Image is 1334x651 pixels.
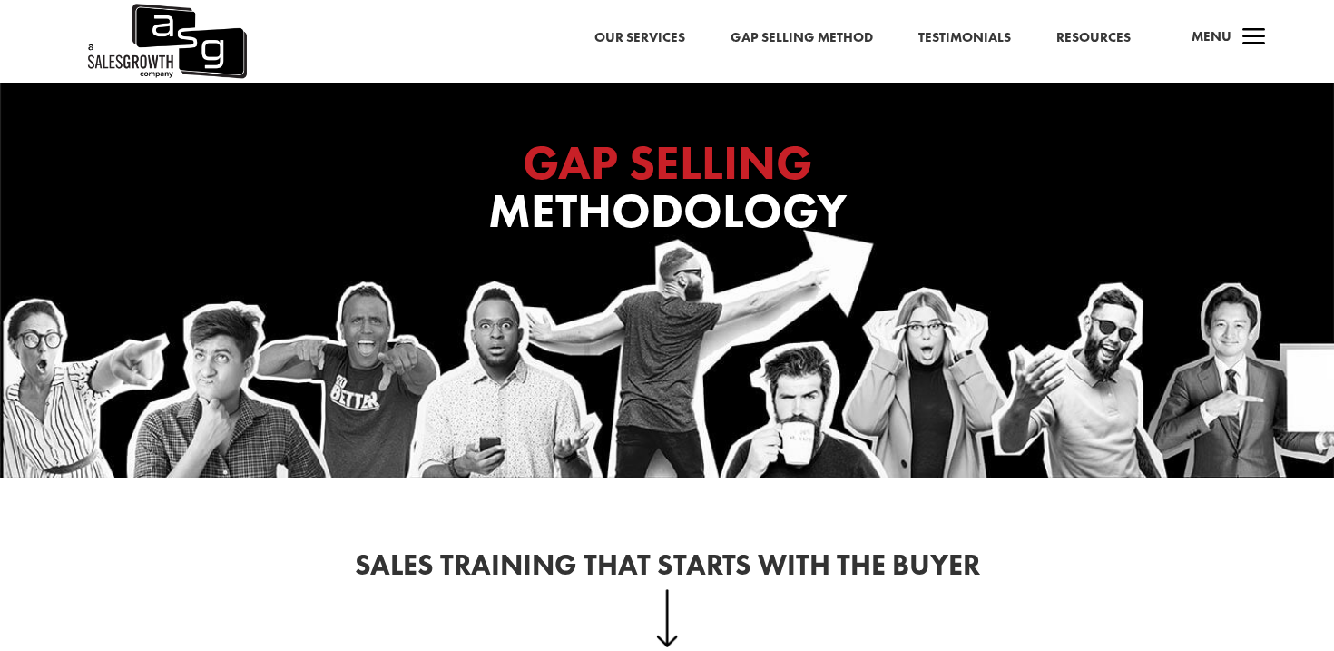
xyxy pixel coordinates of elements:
[523,132,812,193] span: GAP SELLING
[177,551,1157,589] h2: Sales Training That Starts With the Buyer
[1056,26,1131,50] a: Resources
[1192,27,1231,45] span: Menu
[731,26,873,50] a: Gap Selling Method
[594,26,685,50] a: Our Services
[1236,20,1272,56] span: a
[918,26,1011,50] a: Testimonials
[656,589,679,647] img: down-arrow
[304,139,1030,244] h1: Methodology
